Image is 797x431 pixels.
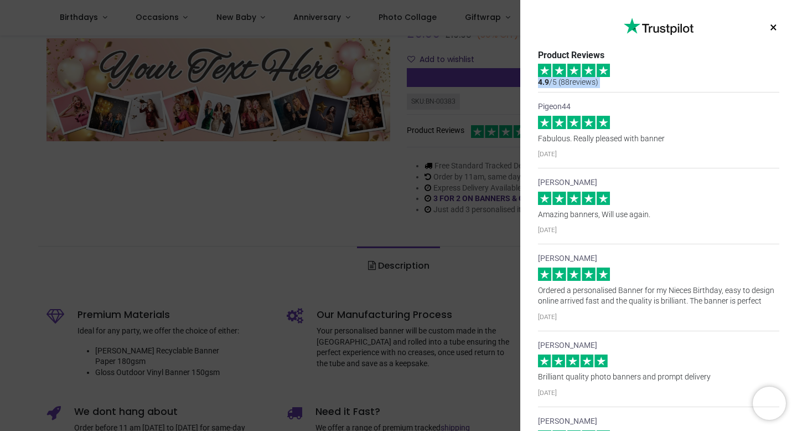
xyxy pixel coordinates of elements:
strong: [PERSON_NAME] [538,253,597,264]
p: Amazing banners, Will use again. [538,209,779,220]
strong: [PERSON_NAME] [538,416,597,427]
p: Brilliant quality photo banners and prompt delivery [538,372,779,383]
span: 4.9 [538,78,549,86]
strong: [PERSON_NAME] [538,340,597,351]
p: Fabulous. Really pleased with banner [538,134,779,145]
div: Product Reviews [538,49,779,61]
small: [DATE] [538,389,557,397]
iframe: Brevo live chat [753,387,786,420]
strong: [PERSON_NAME] [538,177,597,188]
strong: Pigeon44 [538,101,571,112]
small: [DATE] [538,313,557,321]
p: Ordered a personalised Banner for my Nieces Birthday, easy to design online arrived fast and the ... [538,285,779,307]
button: × [767,18,780,38]
small: [DATE] [538,150,557,158]
small: [DATE] [538,226,557,234]
span: /5 ( 88 reviews) [538,78,598,86]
